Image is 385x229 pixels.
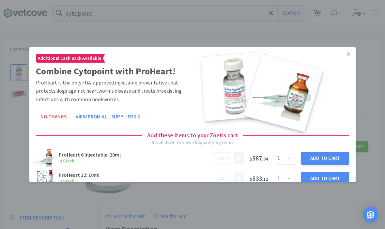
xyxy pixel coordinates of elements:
p: ProHeart is the only FDA-approved injectable preventative that protects dogs against heartworms d... [36,78,190,103]
div: Scroll down to view all 2 qualifying items [152,139,234,146]
h2: Combine Cytopoint with ProHeart! [36,64,190,79]
img: 7591eac9a8884ad89c00f854ee17a822_211393.png [36,149,54,167]
span: 533 [250,174,268,182]
h6: In Stock [59,177,208,184]
span: . [217,175,229,181]
img: d9c8d2d7d5d24da993f480e96cdfaf8a.jpeg [36,169,54,187]
span: 587 [250,154,268,162]
button: Add to Cart [301,151,349,164]
span: 00 [226,156,229,160]
button: Add to Cart [301,172,349,185]
h4: Add these items to your Zoetis cart [142,131,243,140]
h6: In Stock [59,157,208,164]
span: 00 [226,176,229,181]
span: . 12 [262,176,268,182]
button: No Thanks [36,110,71,123]
span: . [217,155,229,161]
span: $ [217,156,219,160]
span: Additional Cash Back Available [36,54,103,62]
span: 20 [219,175,224,181]
span: $ [250,156,252,161]
h3: ProHeart 12: 10ml [59,172,208,177]
span: $ [217,176,219,181]
h3: ProHeart 6 Injectable: 20ml [59,152,208,157]
div: Open Intercom Messenger [363,207,378,222]
button: View From All Suppliers [71,110,145,123]
span: . 84 [262,156,268,161]
span: 20 [219,155,224,161]
span: $ [250,176,252,182]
